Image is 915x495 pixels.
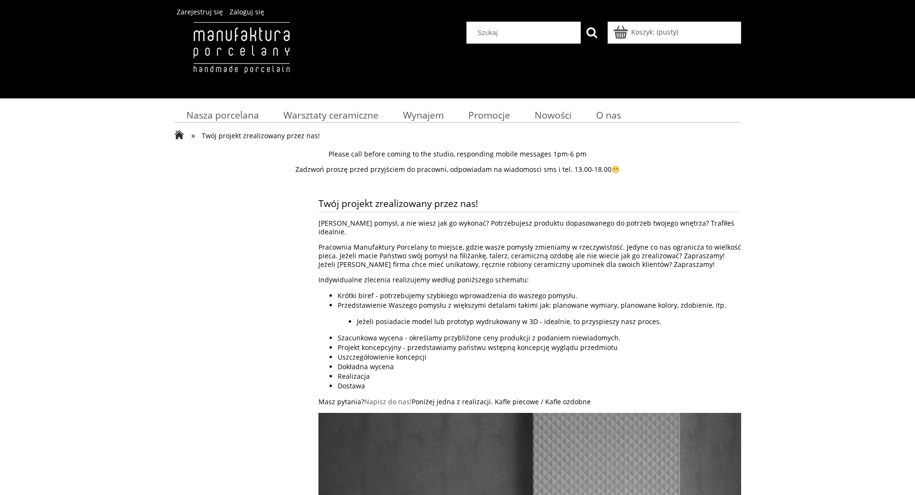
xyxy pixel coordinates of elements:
button: Szukaj [581,22,603,44]
a: Promocje [456,106,522,124]
span: Twój projekt zrealizowany przez nas! [202,131,320,140]
span: O nas [596,109,621,121]
li: Dostawa [338,381,741,391]
span: » [191,130,195,141]
a: Wynajem [390,106,456,124]
b: (pusty) [657,27,678,36]
li: Realizacja [338,372,741,381]
p: Pracownia Manufaktury Porcelany to miejsce, gdzie wasze pomysły zmieniamy w rzeczywistość. Jedyne... [318,243,741,269]
input: Szukaj w sklepie [470,22,581,43]
p: Please call before coming to the studio, responding mobile messages 1pm-6 pm [174,150,741,158]
li: Przedstawienie Waszego pomysłu z większymi detalami takimi jak: planowane wymiary, planowane kolo... [338,301,741,326]
li: Dokładna wycena [338,362,741,372]
a: Nasza porcelana [174,106,271,124]
a: Produkty w koszyku 0. Przejdź do koszyka [615,27,678,36]
span: Koszyk: [631,27,655,36]
span: Twój projekt zrealizowany przez nas! [318,195,741,212]
span: Warsztaty ceramiczne [283,109,378,121]
a: Zarejestruj się [177,7,223,16]
li: Uszczegółowienie koncepcji [338,352,741,362]
a: Napisz do nas! [364,397,412,406]
span: Nowości [535,109,572,121]
li: Projekt koncepcyjny - przedstawiamy państwu wstępną koncepcję wyglądu przedmiotu [338,343,741,352]
img: Manufaktura Porcelany [174,22,308,94]
li: Jeżeli posiadacie model lub prototyp wydrukowany w 3D - idealnie, to przyspieszy nasz proces. [357,317,741,326]
p: Zadzwoń proszę przed przyjściem do pracowni, odpowiadam na wiadomosci sms i tel. 13.00-18.00😁 [174,165,741,174]
a: Zaloguj się [230,7,264,16]
p: Masz pytania? Poniżej jedna z realizacji. Kafle piecowe / Kafle ozdobne [318,398,741,406]
p: Indywidualne zlecenia realizujemy według poniższego schematu: [318,276,741,284]
span: Nasza porcelana [186,109,259,121]
a: Nowości [522,106,584,124]
span: Promocje [468,109,510,121]
a: O nas [584,106,633,124]
span: Wynajem [403,109,444,121]
a: Warsztaty ceramiczne [271,106,390,124]
p: [PERSON_NAME] pomysł, a nie wiesz jak go wykonać? Potrzebujesz produktu dopasowanego do potrzeb t... [318,219,741,236]
li: Krótki biref - potrzebujemy szybkiego wprowadzenia do waszego pomysłu. [338,291,741,301]
li: Szacunkowa wycena - określamy przybliżone ceny produkcji z podaniem niewiadomych. [338,333,741,343]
